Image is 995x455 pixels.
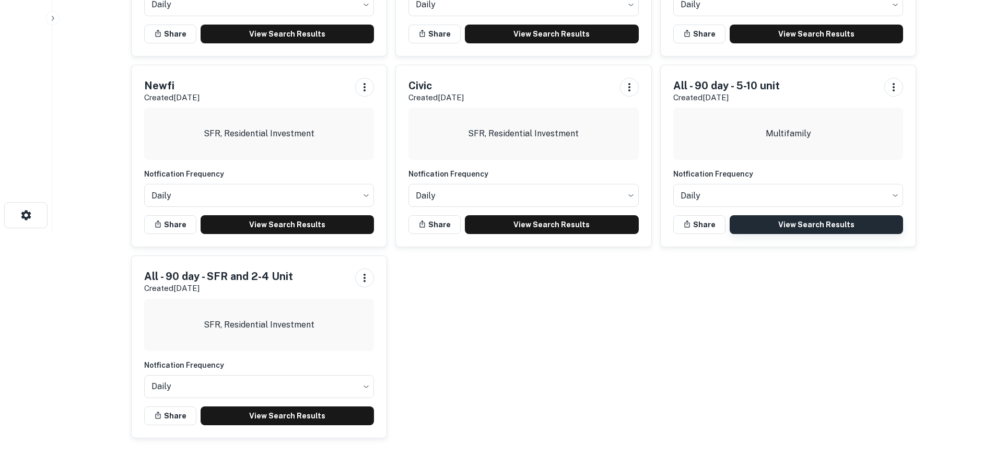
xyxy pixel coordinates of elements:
[766,127,811,140] p: Multifamily
[201,25,374,43] a: View Search Results
[465,215,639,234] a: View Search Results
[144,269,293,284] h5: All - 90 day - SFR and 2-4 Unit
[673,25,725,43] button: Share
[673,181,904,210] div: Without label
[144,359,374,371] h6: Notfication Frequency
[204,319,314,331] p: SFR, Residential Investment
[408,78,464,94] h5: Civic
[465,25,639,43] a: View Search Results
[144,91,200,104] p: Created [DATE]
[201,215,374,234] a: View Search Results
[144,406,196,425] button: Share
[673,215,725,234] button: Share
[144,215,196,234] button: Share
[408,91,464,104] p: Created [DATE]
[730,215,904,234] a: View Search Results
[144,282,293,295] p: Created [DATE]
[408,168,639,180] h6: Notfication Frequency
[673,168,904,180] h6: Notfication Frequency
[144,181,374,210] div: Without label
[673,78,780,94] h5: All - 90 day - 5-10 unit
[144,372,374,401] div: Without label
[408,25,461,43] button: Share
[408,215,461,234] button: Share
[204,127,314,140] p: SFR, Residential Investment
[144,25,196,43] button: Share
[408,181,639,210] div: Without label
[144,78,200,94] h5: Newfi
[673,91,780,104] p: Created [DATE]
[730,25,904,43] a: View Search Results
[943,371,995,422] iframe: Chat Widget
[201,406,374,425] a: View Search Results
[468,127,579,140] p: SFR, Residential Investment
[144,168,374,180] h6: Notfication Frequency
